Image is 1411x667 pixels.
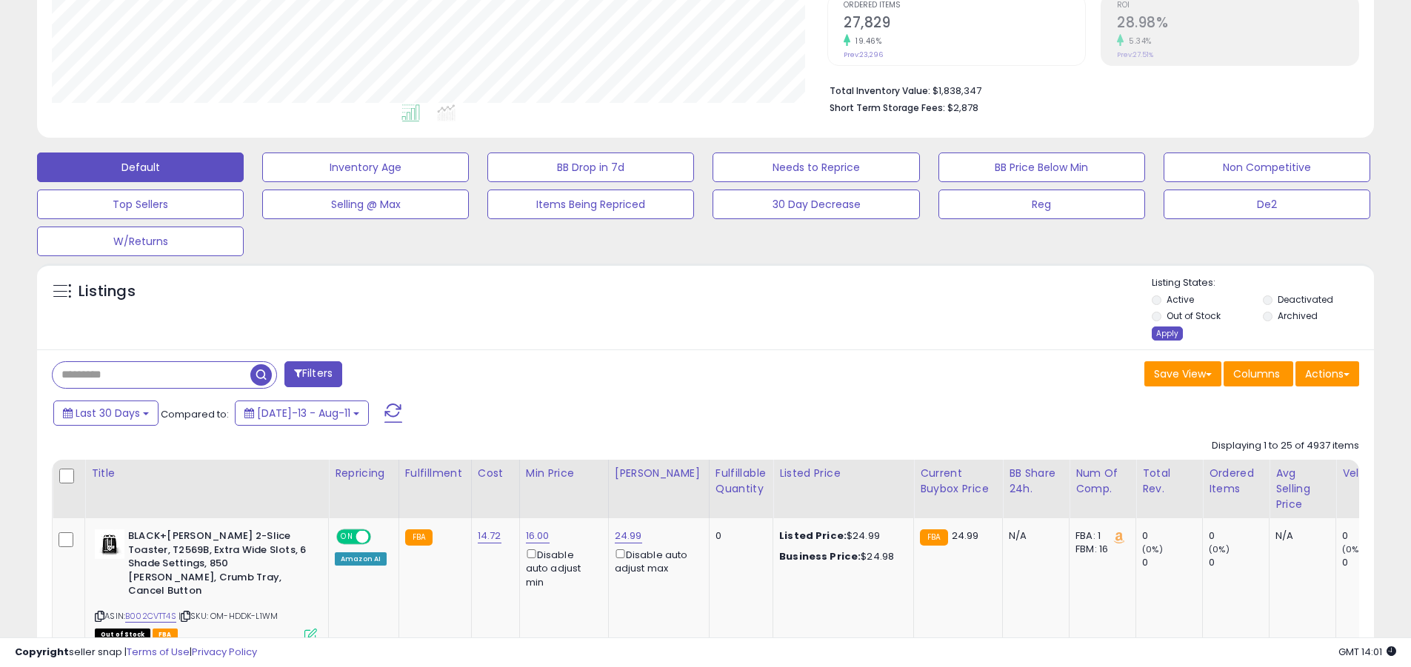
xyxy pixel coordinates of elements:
div: $24.99 [779,529,902,543]
div: $24.98 [779,550,902,563]
div: Velocity [1342,466,1396,481]
b: Listed Price: [779,529,847,543]
small: Prev: 23,296 [844,50,883,59]
button: De2 [1164,190,1370,219]
small: FBA [920,529,947,546]
strong: Copyright [15,645,69,659]
span: Columns [1233,366,1280,381]
small: Prev: 27.51% [1117,50,1153,59]
div: Current Buybox Price [920,466,996,497]
button: Selling @ Max [262,190,469,219]
small: (0%) [1342,543,1363,555]
button: BB Drop in 7d [487,152,694,182]
a: B002CVTT4S [125,610,176,623]
div: 0 [715,529,761,543]
img: 31n2RYzJIbL._SL40_.jpg [95,529,124,559]
button: [DATE]-13 - Aug-11 [235,400,369,426]
a: Privacy Policy [192,645,257,659]
div: 0 [1342,556,1402,569]
b: BLACK+[PERSON_NAME] 2-Slice Toaster, T2569B, Extra Wide Slots, 6 Shade Settings, 850 [PERSON_NAME... [128,529,308,602]
span: ON [338,531,356,543]
button: 30 Day Decrease [713,190,919,219]
div: FBA: 1 [1075,529,1124,543]
span: [DATE]-13 - Aug-11 [257,406,350,420]
a: 14.72 [478,529,501,543]
div: Total Rev. [1142,466,1196,497]
small: 5.34% [1124,36,1152,47]
div: FBM: 16 [1075,543,1124,556]
div: Ordered Items [1209,466,1263,497]
button: Needs to Reprice [713,152,919,182]
small: 19.46% [850,36,881,47]
button: Non Competitive [1164,152,1370,182]
div: 0 [1142,529,1202,543]
a: Terms of Use [127,645,190,659]
div: Amazon AI [335,552,387,566]
span: OFF [369,531,393,543]
h2: 28.98% [1117,14,1358,34]
b: Total Inventory Value: [830,84,930,97]
div: 0 [1342,529,1402,543]
a: 16.00 [526,529,550,543]
div: Listed Price [779,466,907,481]
div: Fulfillable Quantity [715,466,767,497]
a: 24.99 [615,529,642,543]
small: (0%) [1142,543,1163,555]
span: | SKU: OM-HDDK-L1WM [179,610,278,622]
label: Active [1167,293,1194,306]
label: Deactivated [1278,293,1333,306]
button: Inventory Age [262,152,469,182]
small: FBA [405,529,433,546]
div: Displaying 1 to 25 of 4937 items [1212,439,1359,453]
div: Repricing [335,466,393,481]
div: [PERSON_NAME] [615,466,703,481]
span: Compared to: [161,407,229,421]
div: Title [91,466,322,481]
div: N/A [1009,529,1058,543]
button: BB Price Below Min [938,152,1145,182]
button: Reg [938,190,1145,219]
span: Ordered Items [844,1,1085,10]
div: N/A [1275,529,1324,543]
button: Last 30 Days [53,400,159,426]
small: (0%) [1209,543,1230,555]
div: Avg Selling Price [1275,466,1330,512]
button: Columns [1224,361,1293,386]
button: Items Being Repriced [487,190,694,219]
div: Fulfillment [405,466,465,481]
span: Last 30 Days [76,406,140,420]
div: BB Share 24h. [1009,466,1063,497]
button: W/Returns [37,227,244,256]
span: $2,878 [947,101,978,115]
button: Default [37,152,244,182]
button: Actions [1295,361,1359,386]
div: Num of Comp. [1075,466,1130,497]
div: seller snap | | [15,646,257,660]
b: Business Price: [779,549,861,563]
div: 0 [1209,556,1269,569]
div: 0 [1142,556,1202,569]
div: Disable auto adjust min [526,546,597,589]
div: Min Price [526,466,602,481]
div: Apply [1152,326,1183,341]
h5: Listings [79,281,136,302]
span: ROI [1117,1,1358,10]
button: Save View [1144,361,1221,386]
div: 0 [1209,529,1269,543]
button: Top Sellers [37,190,244,219]
span: 24.99 [952,529,979,543]
p: Listing States: [1152,276,1374,290]
li: $1,838,347 [830,81,1348,98]
button: Filters [284,361,342,387]
div: Cost [478,466,513,481]
div: Disable auto adjust max [615,546,698,575]
span: 2025-09-11 14:01 GMT [1338,645,1396,659]
h2: 27,829 [844,14,1085,34]
label: Archived [1278,309,1318,322]
label: Out of Stock [1167,309,1221,322]
b: Short Term Storage Fees: [830,101,945,114]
